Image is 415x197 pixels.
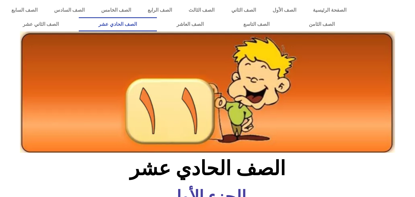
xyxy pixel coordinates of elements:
h2: الصف الحادي عشر [106,156,309,180]
a: الصف الثاني [223,3,264,17]
a: الصف الخامس [93,3,139,17]
a: الصف الرابع [139,3,180,17]
a: الصف الثالث [180,3,223,17]
a: الصفحة الرئيسية [305,3,355,17]
a: الصف العاشر [157,17,224,31]
a: الصف السابع [3,3,46,17]
a: الصف الحادي عشر [79,17,157,31]
a: الصف السادس [46,3,93,17]
a: الصف الثامن [289,17,355,31]
a: الصف الأول [264,3,305,17]
a: الصف التاسع [223,17,289,31]
a: الصف الثاني عشر [3,17,79,31]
